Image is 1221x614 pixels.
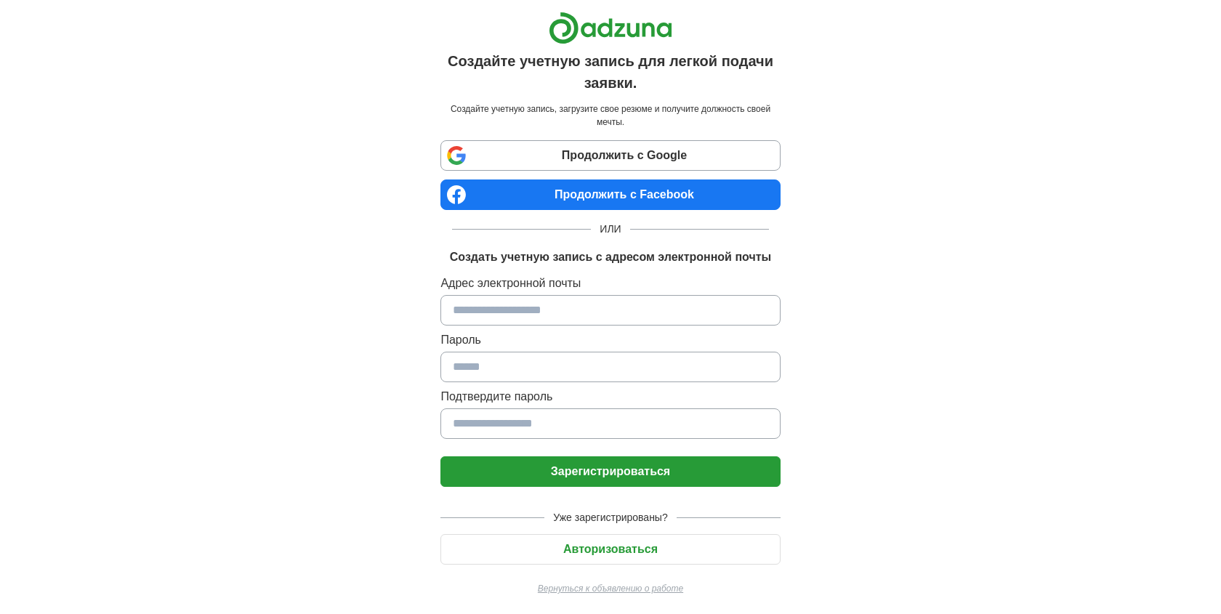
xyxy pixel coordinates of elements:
[440,140,780,171] a: Продолжить с Google
[600,223,621,235] font: ИЛИ
[440,534,780,565] button: Авторизоваться
[553,512,667,523] font: Уже зарегистрированы?
[440,390,552,403] font: Подтвердите пароль
[440,582,780,595] a: Вернуться к объявлению о работе
[440,334,481,346] font: Пароль
[440,277,581,289] font: Адрес электронной почты
[450,251,771,263] font: Создать учетную запись с адресом электронной почты
[563,543,658,555] font: Авторизоваться
[448,53,773,91] font: Создайте учетную запись для легкой подачи заявки.
[551,465,670,477] font: Зарегистрироваться
[451,104,770,127] font: Создайте учетную запись, загрузите свое резюме и получите должность своей мечты.
[440,456,780,487] button: Зарегистрироваться
[440,543,780,555] a: Авторизоваться
[549,12,672,44] img: Логотип Адзуны
[440,179,780,210] a: Продолжить с Facebook
[538,583,683,594] font: Вернуться к объявлению о работе
[562,149,687,161] font: Продолжить с Google
[555,188,694,201] font: Продолжить с Facebook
